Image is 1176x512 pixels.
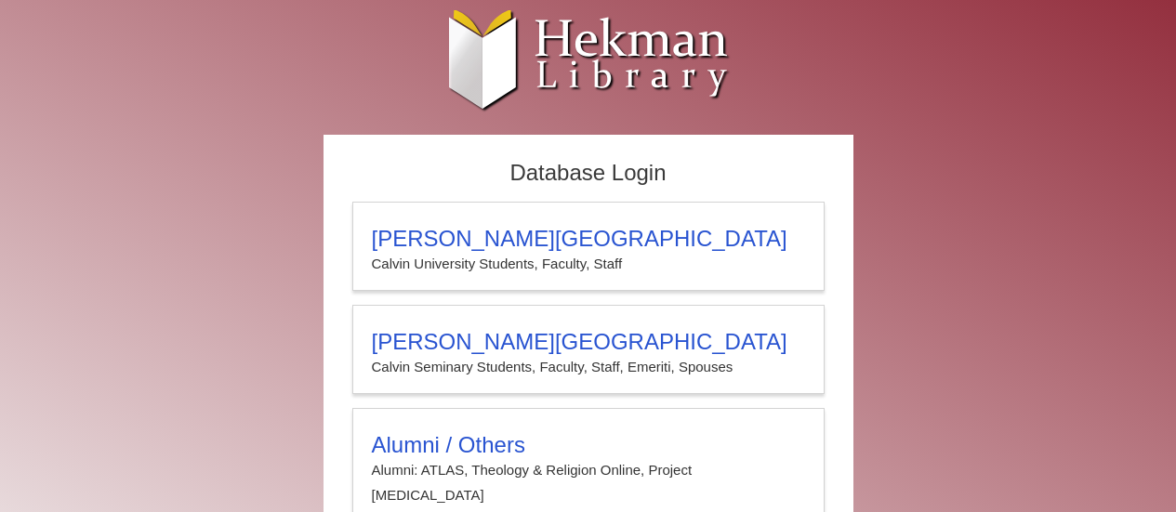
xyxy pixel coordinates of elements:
[372,226,805,252] h3: [PERSON_NAME][GEOGRAPHIC_DATA]
[372,252,805,276] p: Calvin University Students, Faculty, Staff
[352,202,825,291] a: [PERSON_NAME][GEOGRAPHIC_DATA]Calvin University Students, Faculty, Staff
[372,458,805,507] p: Alumni: ATLAS, Theology & Religion Online, Project [MEDICAL_DATA]
[372,432,805,507] summary: Alumni / OthersAlumni: ATLAS, Theology & Religion Online, Project [MEDICAL_DATA]
[372,355,805,379] p: Calvin Seminary Students, Faculty, Staff, Emeriti, Spouses
[372,432,805,458] h3: Alumni / Others
[352,305,825,394] a: [PERSON_NAME][GEOGRAPHIC_DATA]Calvin Seminary Students, Faculty, Staff, Emeriti, Spouses
[372,329,805,355] h3: [PERSON_NAME][GEOGRAPHIC_DATA]
[343,154,834,192] h2: Database Login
